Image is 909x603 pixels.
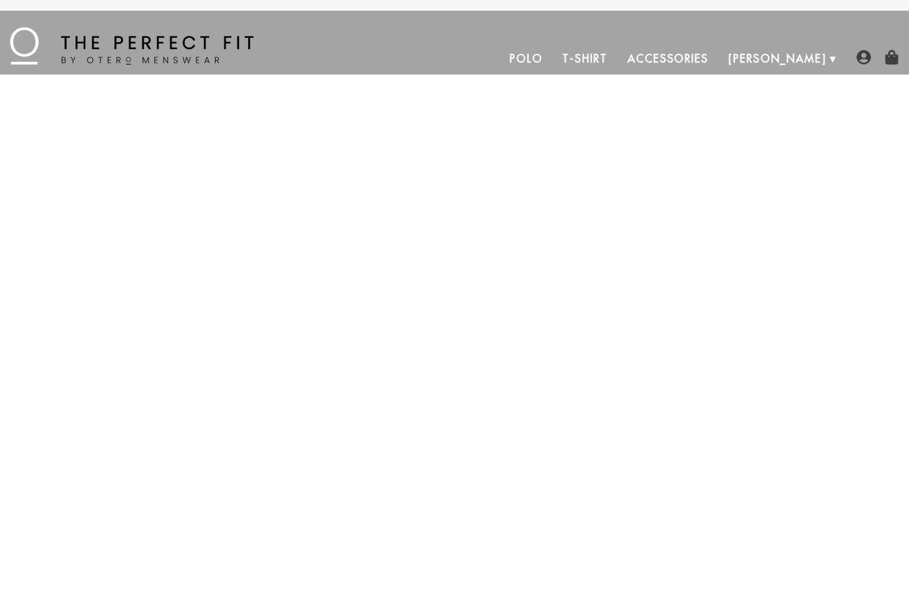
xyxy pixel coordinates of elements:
[552,43,617,75] a: T-Shirt
[719,43,836,75] a: [PERSON_NAME]
[500,43,553,75] a: Polo
[10,27,254,65] img: The Perfect Fit - by Otero Menswear - Logo
[618,43,719,75] a: Accessories
[884,50,899,65] img: shopping-bag-icon.png
[856,50,871,65] img: user-account-icon.png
